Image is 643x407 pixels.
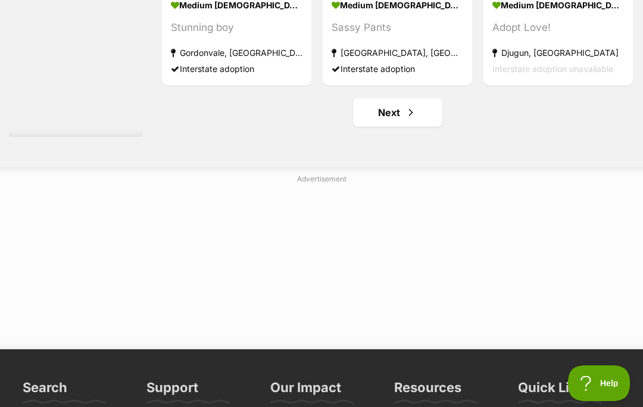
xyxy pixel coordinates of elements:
[270,379,341,403] h3: Our Impact
[171,45,302,61] strong: Gordonvale, [GEOGRAPHIC_DATA]
[23,379,67,403] h3: Search
[332,45,463,61] strong: [GEOGRAPHIC_DATA], [GEOGRAPHIC_DATA]
[353,98,442,127] a: Next page
[332,20,463,36] div: Sassy Pants
[332,61,463,77] div: Interstate adoption
[492,64,613,74] span: Interstate adoption unavailable
[492,45,624,61] strong: Djugun, [GEOGRAPHIC_DATA]
[394,379,461,403] h3: Resources
[568,365,631,401] iframe: Help Scout Beacon - Open
[171,61,302,77] div: Interstate adoption
[33,189,610,337] iframe: Advertisement
[171,20,302,36] div: Stunning boy
[161,98,634,127] nav: Pagination
[492,20,624,36] div: Adopt Love!
[518,379,592,403] h3: Quick Links
[146,379,198,403] h3: Support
